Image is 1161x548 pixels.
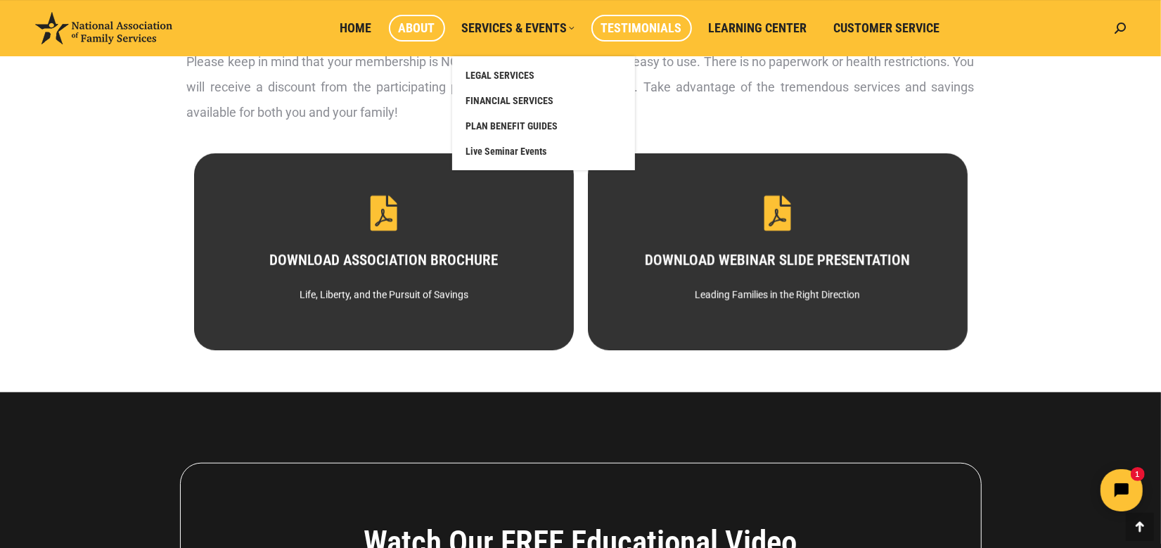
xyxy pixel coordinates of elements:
[459,88,628,113] a: FINANCIAL SERVICES
[466,69,535,82] span: LEGAL SERVICES
[612,253,942,268] h3: DOWNLOAD WEBINAR SLIDE PRESENTATION
[340,20,372,36] span: Home
[331,15,382,42] a: Home
[218,253,549,268] h3: DOWNLOAD ASSOCIATION BROCHURE
[459,113,628,139] a: PLAN BENEFIT GUIDES
[466,120,558,132] span: PLAN BENEFIT GUIDES
[824,15,950,42] a: Customer Service
[612,282,942,307] div: Leading Families in the Right Direction
[399,20,435,36] span: About
[601,20,682,36] span: Testimonials
[466,145,547,158] span: Live Seminar Events
[187,49,975,125] p: Please keep in mind that your membership is NOT insurance, so it is simple and easy to use. There...
[459,63,628,88] a: LEGAL SERVICES
[709,20,807,36] span: Learning Center
[35,12,172,44] img: National Association of Family Services
[913,457,1155,523] iframe: Tidio Chat
[459,139,628,164] a: Live Seminar Events
[591,15,692,42] a: Testimonials
[462,20,575,36] span: Services & Events
[699,15,817,42] a: Learning Center
[466,94,554,107] span: FINANCIAL SERVICES
[389,15,445,42] a: About
[834,20,940,36] span: Customer Service
[218,282,549,307] div: Life, Liberty, and the Pursuit of Savings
